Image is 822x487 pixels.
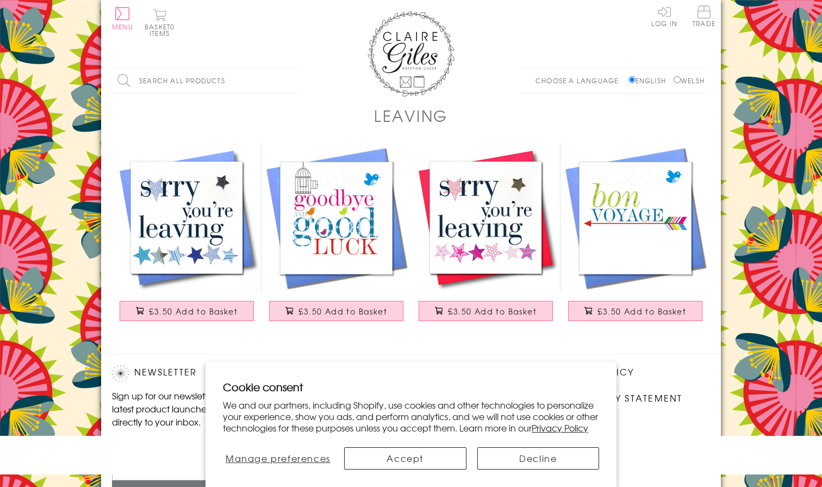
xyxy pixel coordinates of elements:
a: Good Luck Card, Sorry You're Leaving Blue, Embellished with a padded star £3.50 Add to Basket [112,143,261,332]
span: £3.50 Add to Basket [448,306,537,317]
button: Manage preferences [223,447,333,470]
p: We and our partners, including Shopify, use cookies and other technologies to personalize your ex... [223,399,599,433]
a: Log In [651,5,677,27]
h2: Newsletter [112,365,297,381]
span: Menu [112,22,133,32]
button: £3.50 Add to Basket [419,301,553,321]
img: Claire Giles Greetings Cards [368,11,454,97]
button: £3.50 Add to Basket [120,301,254,321]
button: Decline [477,447,600,470]
h1: Leaving [374,104,448,127]
p: Choose a language: [535,76,626,85]
label: Welsh [674,76,705,85]
span: 0 items [150,22,175,38]
button: Basket0 items [145,9,175,36]
button: £3.50 Add to Basket [568,301,703,321]
button: £3.50 Add to Basket [269,301,404,321]
a: Good Luck Card, Sorry You're Leaving Pink, Embellished with a padded star £3.50 Add to Basket [411,143,561,332]
input: Welsh [674,76,681,83]
img: Good Luck Leaving Card, Arrow and Bird, Bon Voyage [561,143,710,293]
span: £3.50 Add to Basket [597,306,686,317]
input: Search all products [112,69,302,93]
img: Good Luck Leaving Card, Bird Card, Goodbye and Good Luck [261,143,411,293]
input: Search [291,69,302,93]
span: £3.50 Add to Basket [149,306,238,317]
input: English [628,76,636,83]
button: Menu [112,7,133,30]
span: £3.50 Add to Basket [298,306,387,317]
h2: Cookie consent [223,379,599,394]
a: Trade [693,5,715,29]
label: English [628,76,671,85]
span: Trade [693,5,715,27]
a: Good Luck Leaving Card, Arrow and Bird, Bon Voyage £3.50 Add to Basket [561,143,710,332]
a: Privacy Policy [532,421,588,434]
span: Manage preferences [226,452,331,465]
img: Good Luck Card, Sorry You're Leaving Blue, Embellished with a padded star [112,143,261,293]
p: Sign up for our newsletter to receive the latest product launches, news and offers directly to yo... [112,389,297,428]
img: Good Luck Card, Sorry You're Leaving Pink, Embellished with a padded star [411,143,561,293]
button: Accept [344,447,466,470]
a: Good Luck Leaving Card, Bird Card, Goodbye and Good Luck £3.50 Add to Basket [261,143,411,332]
